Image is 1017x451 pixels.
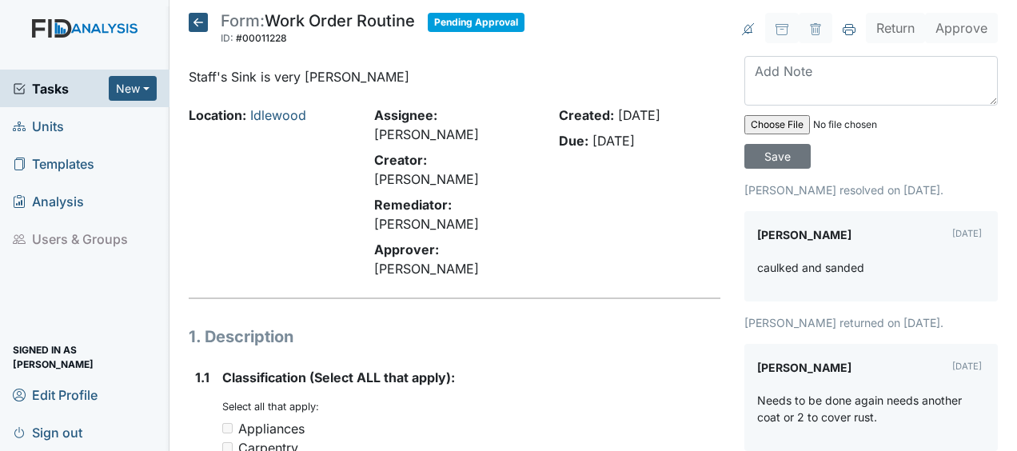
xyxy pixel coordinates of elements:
span: [DATE] [592,133,635,149]
span: Pending Approval [428,13,524,32]
small: [DATE] [952,228,982,239]
span: ID: [221,32,233,44]
span: [PERSON_NAME] [374,216,479,232]
label: [PERSON_NAME] [757,357,851,379]
button: Return [866,13,925,43]
span: Analysis [13,189,84,214]
h1: 1. Description [189,325,720,349]
strong: Assignee: [374,107,437,123]
input: Save [744,144,811,169]
strong: Approver: [374,241,439,257]
label: [PERSON_NAME] [757,224,851,246]
div: Work Order Routine [221,13,415,48]
small: [DATE] [952,361,982,372]
div: Appliances [238,419,305,438]
p: [PERSON_NAME] returned on [DATE]. [744,314,998,331]
strong: Due: [559,133,588,149]
strong: Remediator: [374,197,452,213]
span: Sign out [13,420,82,445]
span: Form: [221,11,265,30]
span: #00011228 [236,32,287,44]
label: 1.1 [195,368,209,387]
button: Approve [925,13,998,43]
button: New [109,76,157,101]
span: Templates [13,151,94,176]
span: Signed in as [PERSON_NAME] [13,345,157,369]
p: Needs to be done again needs another coat or 2 to cover rust. [757,392,985,425]
span: Classification (Select ALL that apply): [222,369,455,385]
p: [PERSON_NAME] resolved on [DATE]. [744,182,998,198]
p: Staff's Sink is very [PERSON_NAME] [189,67,720,86]
a: Idlewood [250,107,306,123]
strong: Creator: [374,152,427,168]
strong: Created: [559,107,614,123]
small: Select all that apply: [222,401,319,413]
span: [PERSON_NAME] [374,126,479,142]
p: caulked and sanded [757,259,864,276]
span: [PERSON_NAME] [374,171,479,187]
span: [DATE] [618,107,660,123]
span: Units [13,114,64,138]
span: [PERSON_NAME] [374,261,479,277]
span: Edit Profile [13,382,98,407]
a: Tasks [13,79,109,98]
strong: Location: [189,107,246,123]
input: Appliances [222,423,233,433]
